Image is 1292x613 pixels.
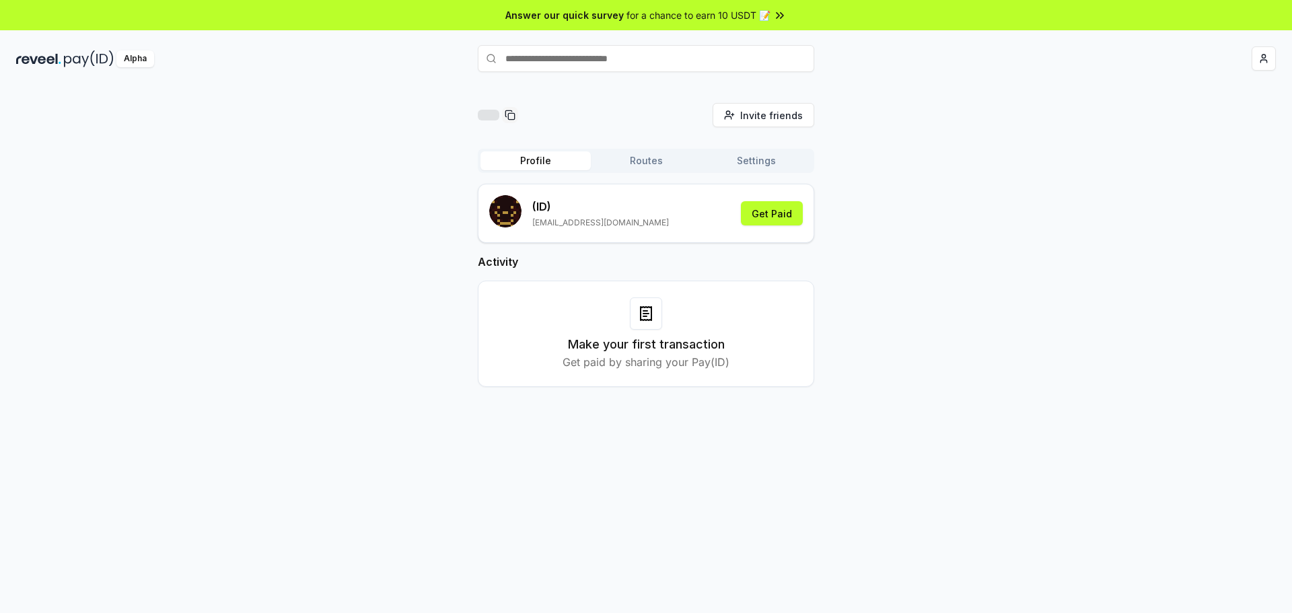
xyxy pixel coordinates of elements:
[480,151,591,170] button: Profile
[591,151,701,170] button: Routes
[563,354,729,370] p: Get paid by sharing your Pay(ID)
[701,151,812,170] button: Settings
[740,108,803,122] span: Invite friends
[532,217,669,228] p: [EMAIL_ADDRESS][DOMAIN_NAME]
[532,199,669,215] p: (ID)
[626,8,770,22] span: for a chance to earn 10 USDT 📝
[713,103,814,127] button: Invite friends
[16,50,61,67] img: reveel_dark
[505,8,624,22] span: Answer our quick survey
[741,201,803,225] button: Get Paid
[64,50,114,67] img: pay_id
[478,254,814,270] h2: Activity
[116,50,154,67] div: Alpha
[568,335,725,354] h3: Make your first transaction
